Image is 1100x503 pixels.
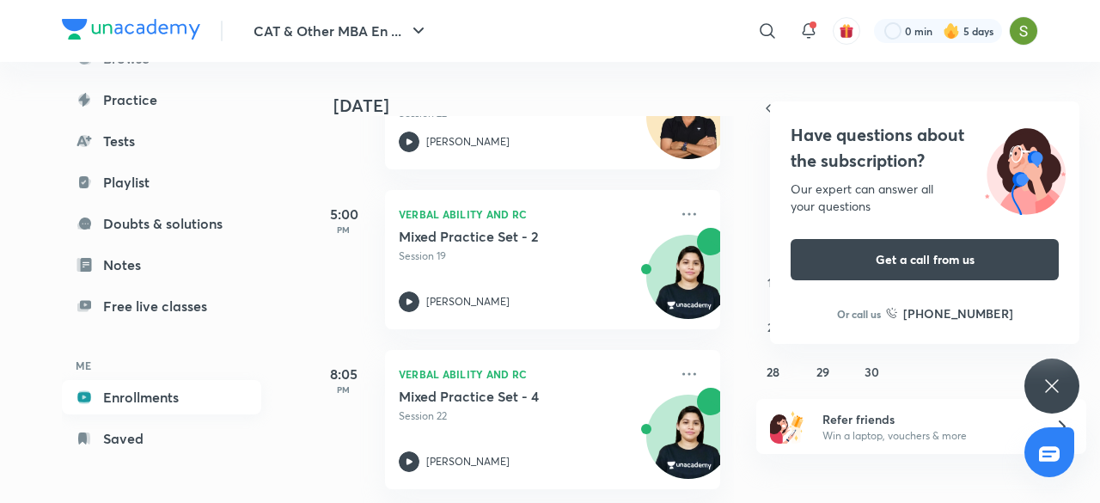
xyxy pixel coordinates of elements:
[62,165,261,199] a: Playlist
[62,124,261,158] a: Tests
[760,268,787,296] button: September 14, 2025
[943,22,960,40] img: streak
[886,304,1013,322] a: [PHONE_NUMBER]
[309,224,378,235] p: PM
[839,23,854,39] img: avatar
[399,364,669,384] p: Verbal Ability and RC
[971,122,1079,215] img: ttu_illustration_new.svg
[760,224,787,251] button: September 7, 2025
[791,181,1059,215] div: Our expert can answer all your questions
[426,294,510,310] p: [PERSON_NAME]
[333,95,737,116] h4: [DATE]
[894,97,950,120] span: [DATE]
[62,83,261,117] a: Practice
[767,364,779,380] abbr: September 28, 2025
[833,17,860,45] button: avatar
[62,248,261,282] a: Notes
[399,388,613,405] h5: Mixed Practice Set - 4
[837,306,881,322] p: Or call us
[770,409,804,444] img: referral
[399,408,669,424] p: Session 22
[62,351,261,380] h6: ME
[62,19,200,40] img: Company Logo
[791,122,1059,174] h4: Have questions about the subscription?
[760,358,787,385] button: September 28, 2025
[309,364,378,384] h5: 8:05
[62,380,261,414] a: Enrollments
[865,364,879,380] abbr: September 30, 2025
[399,228,613,245] h5: Mixed Practice Set - 2
[62,421,261,456] a: Saved
[426,454,510,469] p: [PERSON_NAME]
[780,96,1062,120] button: [DATE]
[903,304,1013,322] h6: [PHONE_NUMBER]
[309,204,378,224] h5: 5:00
[399,248,669,264] p: Session 19
[62,289,261,323] a: Free live classes
[309,384,378,395] p: PM
[647,244,730,327] img: Avatar
[1009,16,1038,46] img: Samridhi Vij
[859,358,886,385] button: September 30, 2025
[767,319,779,335] abbr: September 21, 2025
[399,204,669,224] p: Verbal Ability and RC
[791,239,1059,280] button: Get a call from us
[816,364,829,380] abbr: September 29, 2025
[809,358,836,385] button: September 29, 2025
[647,84,730,167] img: Avatar
[767,274,779,291] abbr: September 14, 2025
[822,410,1034,428] h6: Refer friends
[647,404,730,487] img: Avatar
[822,428,1034,444] p: Win a laptop, vouchers & more
[62,19,200,44] a: Company Logo
[426,134,510,150] p: [PERSON_NAME]
[62,206,261,241] a: Doubts & solutions
[760,313,787,340] button: September 21, 2025
[243,14,439,48] button: CAT & Other MBA En ...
